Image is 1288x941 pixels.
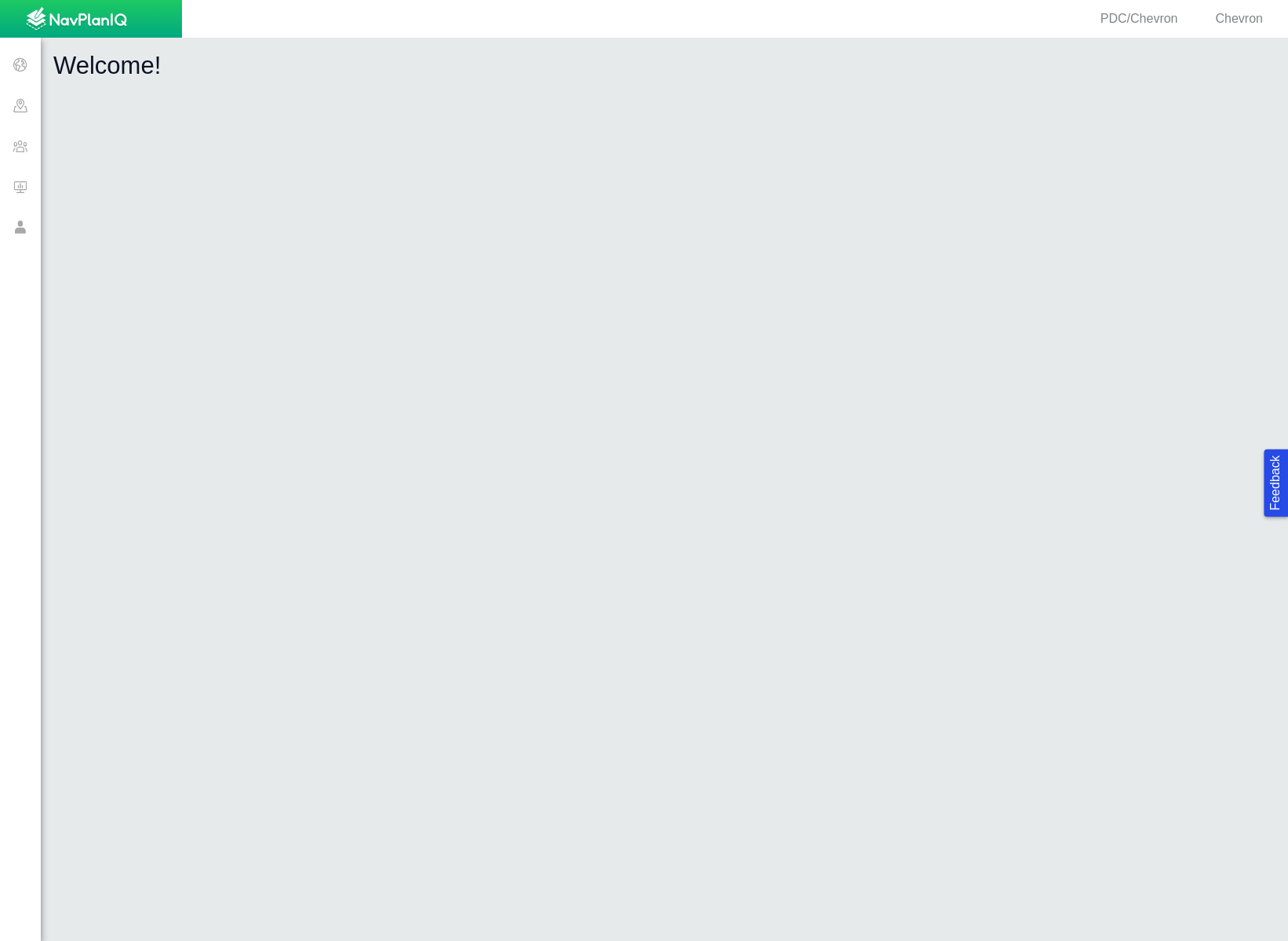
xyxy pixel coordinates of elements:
[1197,10,1269,28] div: Chevron
[53,50,1275,82] h1: Welcome!
[1264,449,1288,516] button: Feedback
[1101,12,1178,25] span: PDC/Chevron
[26,7,127,32] img: UrbanGroupSolutionsTheme$USG_Images$logo.png
[1216,12,1263,25] span: Chevron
